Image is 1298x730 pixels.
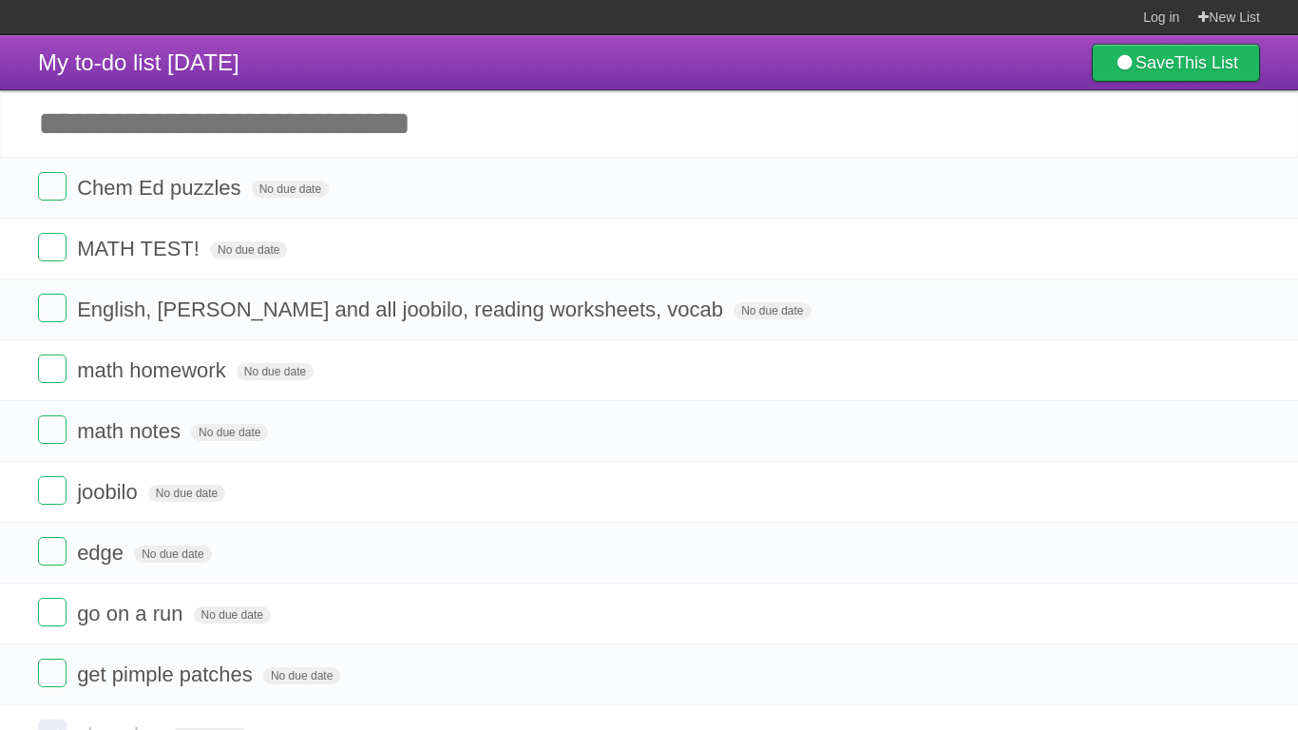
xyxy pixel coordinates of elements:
span: No due date [263,667,340,684]
span: No due date [191,424,268,441]
label: Done [38,415,67,444]
span: No due date [134,546,211,563]
label: Done [38,172,67,201]
span: My to-do list [DATE] [38,49,239,75]
span: MATH TEST! [77,237,204,260]
label: Done [38,659,67,687]
span: get pimple patches [77,663,258,686]
label: Done [38,233,67,261]
b: This List [1174,53,1238,72]
span: joobilo [77,480,143,504]
span: No due date [194,606,271,624]
span: No due date [210,241,287,259]
span: English, [PERSON_NAME] and all joobilo, reading worksheets, vocab [77,298,728,321]
label: Done [38,476,67,505]
label: Done [38,355,67,383]
span: No due date [237,363,314,380]
label: Done [38,537,67,566]
label: Done [38,294,67,322]
span: No due date [252,181,329,198]
span: No due date [734,302,811,319]
label: Done [38,598,67,626]
span: No due date [148,485,225,502]
span: edge [77,541,128,565]
span: math homework [77,358,231,382]
span: Chem Ed puzzles [77,176,245,200]
span: go on a run [77,602,187,625]
a: SaveThis List [1092,44,1260,82]
span: math notes [77,419,185,443]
